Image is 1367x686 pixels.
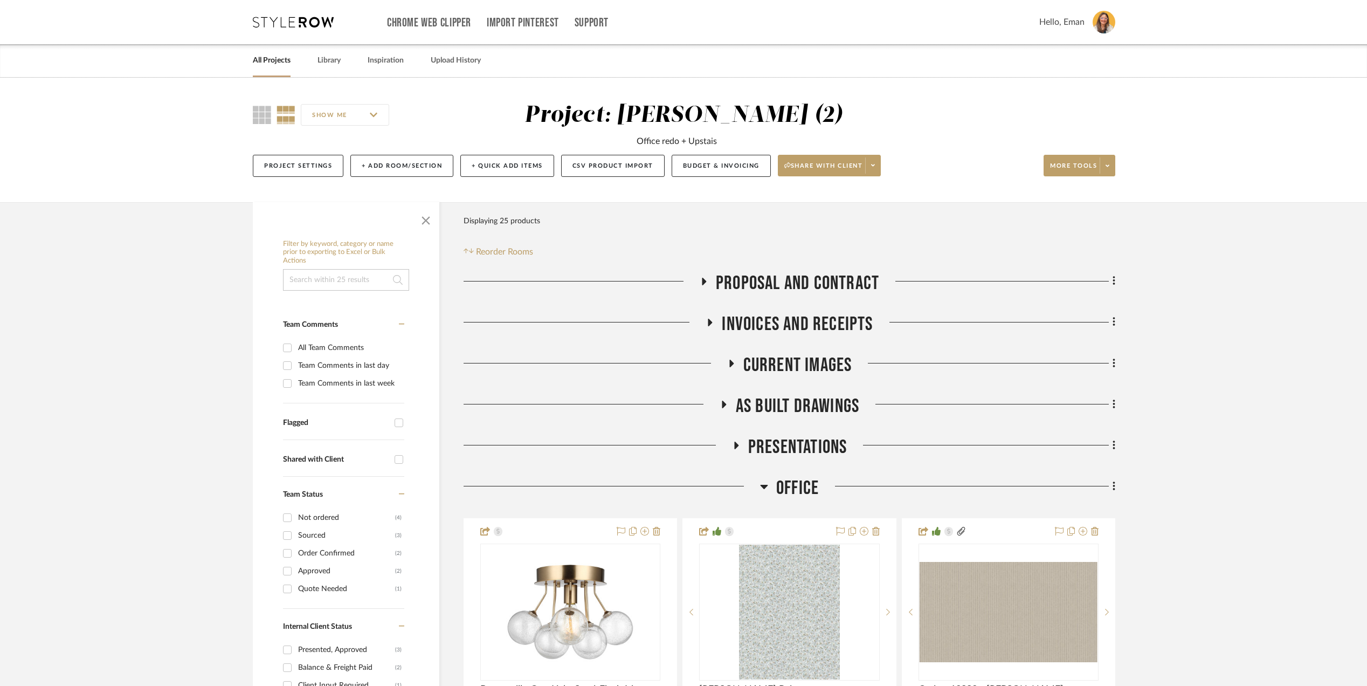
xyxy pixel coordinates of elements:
div: Shared with Client [283,455,389,464]
button: More tools [1044,155,1115,176]
a: Upload History [431,53,481,68]
span: Office [776,477,819,500]
span: Presentations [748,436,847,459]
span: As Built Drawings [736,395,859,418]
div: (2) [395,659,402,676]
div: Project: [PERSON_NAME] (2) [524,104,843,127]
span: Reorder Rooms [476,245,533,258]
img: Bronzeville One Light Semi-Flush Mount [503,545,638,680]
button: Budget & Invoicing [672,155,771,177]
span: Internal Client Status [283,623,352,630]
div: 0 [919,544,1098,680]
button: Reorder Rooms [464,245,533,258]
img: Parker Rain [739,545,840,680]
div: Flagged [283,419,389,428]
div: (3) [395,527,402,544]
div: Office redo + Upstais [637,135,717,148]
span: Team Comments [283,321,338,328]
button: CSV Product Import [561,155,665,177]
input: Search within 25 results [283,269,409,291]
h6: Filter by keyword, category or name prior to exporting to Excel or Bulk Actions [283,240,409,265]
div: Team Comments in last week [298,375,402,392]
span: Share with client [784,162,863,178]
div: (2) [395,545,402,562]
img: avatar [1093,11,1115,33]
a: Inspiration [368,53,404,68]
div: Approved [298,562,395,580]
span: proposal and contract [716,272,879,295]
button: + Add Room/Section [350,155,453,177]
button: + Quick Add Items [460,155,554,177]
span: Hello, Eman [1039,16,1085,29]
span: Team Status [283,491,323,498]
button: Project Settings [253,155,343,177]
div: (1) [395,580,402,598]
div: (2) [395,562,402,580]
button: Share with client [778,155,881,176]
a: Support [575,18,609,28]
div: All Team Comments [298,339,402,356]
div: Presented, Approved [298,641,395,658]
div: Displaying 25 products [464,210,540,232]
div: Balance & Freight Paid [298,659,395,676]
span: Current Images [743,354,852,377]
a: All Projects [253,53,291,68]
div: (4) [395,509,402,526]
div: Sourced [298,527,395,544]
div: 0 [481,544,660,680]
span: More tools [1050,162,1097,178]
button: Close [415,208,437,229]
div: Order Confirmed [298,545,395,562]
a: Chrome Web Clipper [387,18,471,28]
div: Team Comments in last day [298,357,402,374]
span: invoices and receipts [722,313,873,336]
a: Library [317,53,341,68]
a: Import Pinterest [487,18,559,28]
img: Craie - 12002 - Bain de Boue [920,562,1097,662]
div: Not ordered [298,509,395,526]
div: (3) [395,641,402,658]
div: Quote Needed [298,580,395,598]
